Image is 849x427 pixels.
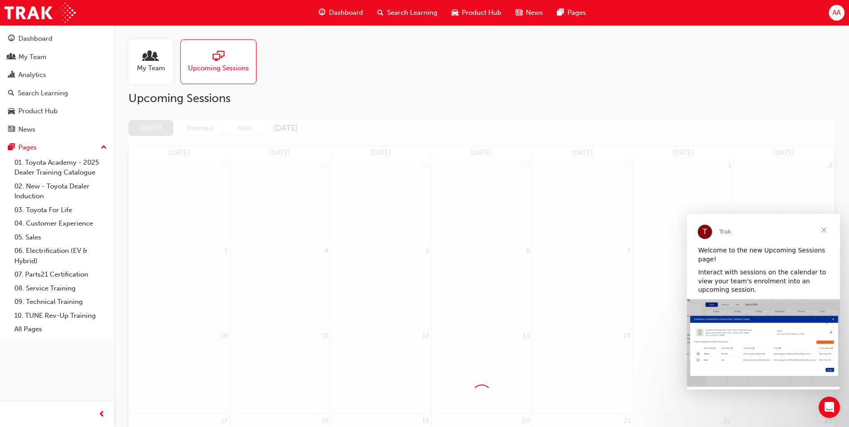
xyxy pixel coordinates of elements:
[526,8,543,18] span: News
[137,63,165,73] span: My Team
[18,124,35,135] div: News
[8,144,15,152] span: pages-icon
[567,8,586,18] span: Pages
[311,4,370,22] a: guage-iconDashboard
[4,121,111,138] a: News
[11,231,111,244] a: 05. Sales
[516,7,522,18] span: news-icon
[387,8,437,18] span: Search Learning
[145,51,157,63] span: people-icon
[188,63,249,73] span: Upcoming Sessions
[819,397,840,418] iframe: Intercom live chat
[4,29,111,139] button: DashboardMy TeamAnalyticsSearch LearningProduct HubNews
[11,179,111,203] a: 02. New - Toyota Dealer Induction
[8,126,15,134] span: news-icon
[18,70,46,80] div: Analytics
[128,39,180,84] a: My Team
[11,268,111,282] a: 07. Parts21 Certification
[687,214,840,389] iframe: Intercom live chat message
[4,49,111,65] a: My Team
[4,103,111,120] a: Product Hub
[101,142,107,154] span: up-icon
[4,139,111,156] button: Pages
[444,4,508,22] a: car-iconProduct Hub
[18,52,47,62] div: My Team
[508,4,550,22] a: news-iconNews
[319,7,325,18] span: guage-icon
[128,91,835,106] h2: Upcoming Sessions
[11,295,111,309] a: 09. Technical Training
[557,7,564,18] span: pages-icon
[18,34,52,44] div: Dashboard
[550,4,593,22] a: pages-iconPages
[4,67,111,83] a: Analytics
[370,4,444,22] a: search-iconSearch Learning
[11,244,111,268] a: 06. Electrification (EV & Hybrid)
[18,88,68,98] div: Search Learning
[4,30,111,47] a: Dashboard
[377,7,384,18] span: search-icon
[213,51,224,63] span: sessionType_ONLINE_URL-icon
[11,156,111,179] a: 01. Toyota Academy - 2025 Dealer Training Catalogue
[329,8,363,18] span: Dashboard
[11,322,111,336] a: All Pages
[8,90,14,98] span: search-icon
[11,309,111,323] a: 10. TUNE Rev-Up Training
[11,282,111,295] a: 08. Service Training
[98,409,105,420] span: prev-icon
[462,8,501,18] span: Product Hub
[4,3,76,23] img: Trak
[8,35,15,43] span: guage-icon
[829,5,845,21] button: AA
[452,7,458,18] span: car-icon
[8,107,15,115] span: car-icon
[8,71,15,79] span: chart-icon
[4,85,111,102] a: Search Learning
[18,106,58,116] div: Product Hub
[11,203,111,217] a: 03. Toyota For Life
[8,53,15,61] span: people-icon
[832,8,840,18] span: AA
[180,39,264,84] a: Upcoming Sessions
[11,217,111,231] a: 04. Customer Experience
[18,142,37,153] div: Pages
